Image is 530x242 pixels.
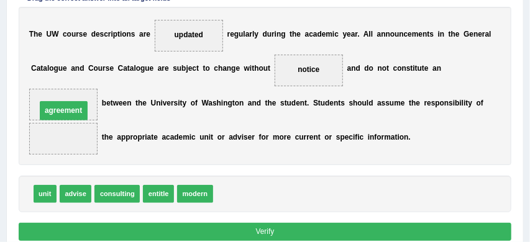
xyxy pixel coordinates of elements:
[203,64,206,73] b: t
[37,64,41,73] b: a
[427,30,429,38] b: t
[221,98,223,107] b: i
[135,98,138,107] b: t
[349,98,354,107] b: s
[29,30,34,38] b: T
[365,64,369,73] b: d
[52,30,58,38] b: W
[265,98,268,107] b: t
[71,30,76,38] b: u
[217,133,222,141] b: o
[318,98,321,107] b: t
[239,98,244,107] b: n
[473,30,478,38] b: n
[411,98,416,107] b: h
[340,98,345,107] b: s
[438,30,440,38] b: i
[190,133,191,141] b: i
[377,98,382,107] b: a
[239,30,243,38] b: u
[275,55,344,86] span: Drop target
[482,30,485,38] b: r
[96,30,100,38] b: e
[259,133,262,141] b: f
[394,98,401,107] b: m
[280,98,285,107] b: s
[162,133,167,141] b: a
[424,64,429,73] b: e
[460,98,462,107] b: i
[395,30,399,38] b: u
[214,64,218,73] b: c
[102,133,104,141] b: t
[67,30,71,38] b: o
[298,65,319,74] span: notice
[130,64,134,73] b: a
[464,98,465,107] b: i
[170,133,175,141] b: a
[287,98,291,107] b: u
[330,98,334,107] b: e
[147,133,152,141] b: a
[281,30,285,38] b: g
[325,133,329,141] b: o
[248,98,252,107] b: a
[275,30,276,38] b: i
[306,133,309,141] b: r
[109,133,113,141] b: e
[300,98,304,107] b: n
[100,30,104,38] b: s
[161,98,163,107] b: i
[76,30,79,38] b: r
[437,64,441,73] b: n
[102,98,106,107] b: b
[140,64,145,73] b: g
[385,98,390,107] b: s
[127,30,131,38] b: n
[409,98,411,107] b: t
[305,30,309,38] b: a
[120,30,122,38] b: i
[399,30,403,38] b: n
[175,30,203,39] span: updated
[406,64,411,73] b: s
[192,64,196,73] b: c
[415,64,418,73] b: t
[423,30,427,38] b: n
[254,30,258,38] b: y
[206,64,210,73] b: o
[377,30,382,38] b: a
[267,30,272,38] b: u
[351,64,355,73] b: n
[252,133,255,141] b: r
[209,133,211,141] b: i
[296,98,300,107] b: e
[419,30,423,38] b: e
[378,64,382,73] b: n
[363,30,369,38] b: A
[356,64,360,73] b: d
[397,64,401,73] b: o
[338,98,340,107] b: t
[204,133,209,141] b: n
[138,98,142,107] b: h
[273,133,280,141] b: m
[285,98,287,107] b: t
[134,64,136,73] b: l
[254,64,258,73] b: h
[268,64,270,73] b: t
[440,98,444,107] b: o
[88,64,94,73] b: C
[382,64,386,73] b: o
[347,64,352,73] b: a
[343,30,347,38] b: y
[325,98,329,107] b: d
[235,98,239,107] b: o
[322,30,326,38] b: e
[326,30,332,38] b: m
[111,30,112,38] b: i
[351,30,355,38] b: a
[304,98,307,107] b: t
[272,98,276,107] b: e
[427,98,431,107] b: e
